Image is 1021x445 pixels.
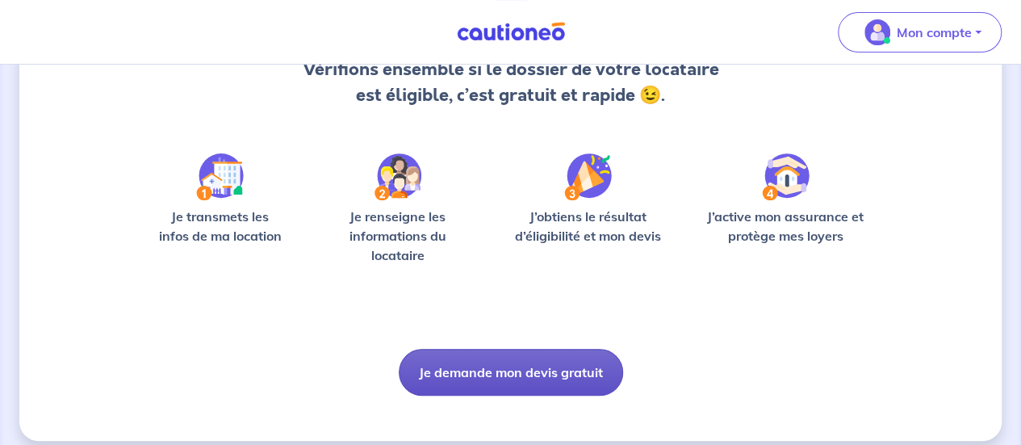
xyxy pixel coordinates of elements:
p: Je transmets les infos de ma location [149,207,291,246]
img: /static/f3e743aab9439237c3e2196e4328bba9/Step-3.svg [564,153,612,200]
img: illu_account_valid_menu.svg [864,19,890,45]
p: Je renseigne les informations du locataire [317,207,478,265]
img: /static/90a569abe86eec82015bcaae536bd8e6/Step-1.svg [196,153,244,200]
img: /static/c0a346edaed446bb123850d2d04ad552/Step-2.svg [375,153,421,200]
p: Vérifions ensemble si le dossier de votre locataire est éligible, c’est gratuit et rapide 😉. [299,57,722,108]
img: /static/bfff1cf634d835d9112899e6a3df1a5d/Step-4.svg [762,153,810,200]
button: illu_account_valid_menu.svgMon compte [838,12,1002,52]
img: Cautioneo [450,22,571,42]
p: Mon compte [897,23,972,42]
p: J’active mon assurance et protège mes loyers [698,207,872,246]
button: Je demande mon devis gratuit [399,349,623,396]
p: J’obtiens le résultat d’éligibilité et mon devis [504,207,672,246]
